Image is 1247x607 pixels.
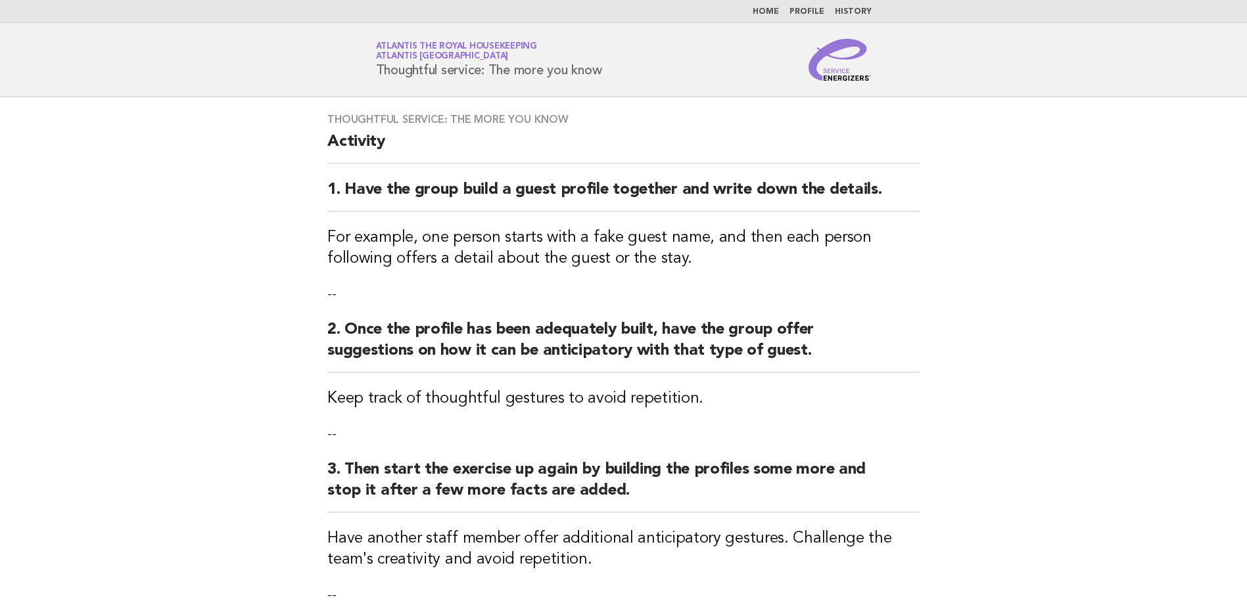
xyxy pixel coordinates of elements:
[327,179,920,212] h2: 1. Have the group build a guest profile together and write down the details.
[327,285,920,303] p: --
[327,227,920,269] h3: For example, one person starts with a fake guest name, and then each person following offers a de...
[327,319,920,372] h2: 2. Once the profile has been adequately built, have the group offer suggestions on how it can be ...
[789,8,824,16] a: Profile
[327,586,920,604] p: --
[835,8,872,16] a: History
[809,39,872,81] img: Service Energizers
[376,53,509,61] span: Atlantis [GEOGRAPHIC_DATA]
[327,388,920,409] h3: Keep track of thoughtful gestures to avoid repetition.
[376,43,602,77] h1: Thoughtful service: The more you know
[327,131,920,164] h2: Activity
[327,113,920,126] h3: Thoughtful service: The more you know
[327,425,920,443] p: --
[753,8,779,16] a: Home
[376,42,537,60] a: Atlantis the Royal HousekeepingAtlantis [GEOGRAPHIC_DATA]
[327,528,920,570] h3: Have another staff member offer additional anticipatory gestures. Challenge the team's creativity...
[327,459,920,512] h2: 3. Then start the exercise up again by building the profiles some more and stop it after a few mo...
